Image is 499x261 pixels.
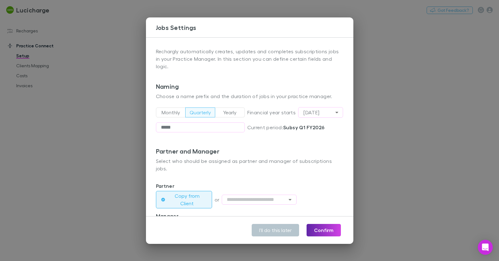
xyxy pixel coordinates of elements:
[156,107,186,117] button: Monthly
[185,107,215,117] button: Quarterly
[215,107,245,117] button: Yearly
[252,224,299,236] button: I'll do this later
[247,109,298,116] span: Financial year starts
[247,124,325,131] p: Current period:
[156,83,343,90] h3: Naming
[156,147,343,155] h3: Partner and Manager
[156,93,343,100] p: Choose a name prefix and the duration of jobs in your practice manager.
[307,224,341,236] button: Confirm
[156,182,343,190] p: Partner
[156,24,353,31] h3: Jobs Settings
[156,191,212,208] button: Copy from Client
[478,240,493,255] div: Open Intercom Messenger
[156,212,343,220] p: Manager
[156,48,343,83] p: Rechargly automatically creates, updates and completes subscriptions jobs in your Practice Manage...
[215,196,222,203] p: or
[167,192,207,207] label: Copy from Client
[286,195,294,204] button: Open
[156,157,343,172] p: Select who should be assigned as partner and manager of subscriptions jobs.
[283,124,325,130] strong: Subsy Q1 FY2026
[298,107,342,117] div: [DATE]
